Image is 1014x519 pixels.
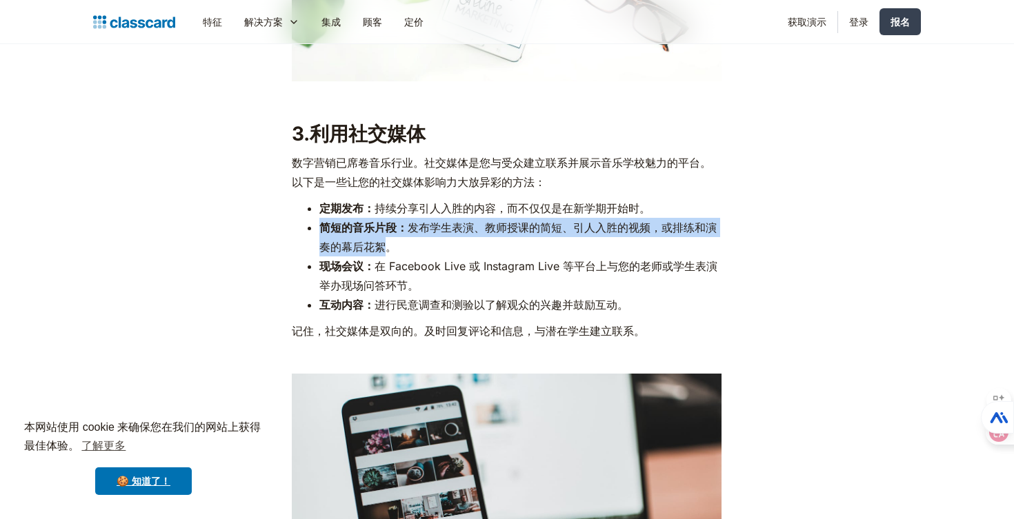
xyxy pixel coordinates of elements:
[81,440,126,451] font: 了解更多
[891,16,910,28] font: 报名
[319,201,375,215] font: 定期发布：
[319,298,375,312] font: 互动内容：
[375,201,650,215] font: 持​​续分享引人入胜的内容，而不仅仅是在新学期开始时。
[310,6,352,37] a: 集成
[788,16,826,28] font: 获取演示
[192,6,233,37] a: 特征
[292,122,426,145] font: 3.利用社交媒体
[777,6,837,37] a: 获取演示
[352,6,393,37] a: 顾客
[292,324,645,338] font: 记住，社交媒体是双向的。及时回复评论和信息，与潜在学生建立联系。
[11,406,276,508] div: Cookie同意
[849,16,868,28] font: 登录
[375,298,628,312] font: 进行民意调查和测验以了解观众的兴趣并鼓励互动。
[244,16,283,28] font: 解决方案
[321,16,341,28] font: 集成
[79,436,128,456] a: 了解有关 Cookie 的更多信息
[292,156,711,189] font: 数字营销已席卷音乐行业。社交媒体是您与受众建立联系并展示音乐学校魅力的平台。以下是一些让您的社交媒体影响力大放异彩的方法：
[95,467,192,495] a: 忽略 cookie 消息
[404,16,424,28] font: 定价
[879,8,921,35] a: 报名
[838,6,879,37] a: 登录
[233,6,310,37] div: 解决方案
[319,259,375,273] font: 现场会议：
[319,221,717,254] font: 发布学生表演、教师授课的简短、引人入胜的视频，或排练和演奏的幕后花絮。
[93,12,175,32] a: 标识
[363,16,382,28] font: 顾客
[319,221,408,234] font: 简短的音乐片段：
[117,476,170,487] font: 🍪 知道了！
[319,259,717,292] font: 在 Facebook Live 或 Instagram Live 等平台上与您的老师或学生表演举办现场问答环节。
[24,421,261,451] font: 本网站使用 cookie 来确保您在我们的网站上获得最佳体验。
[203,16,222,28] font: 特征
[393,6,435,37] a: 定价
